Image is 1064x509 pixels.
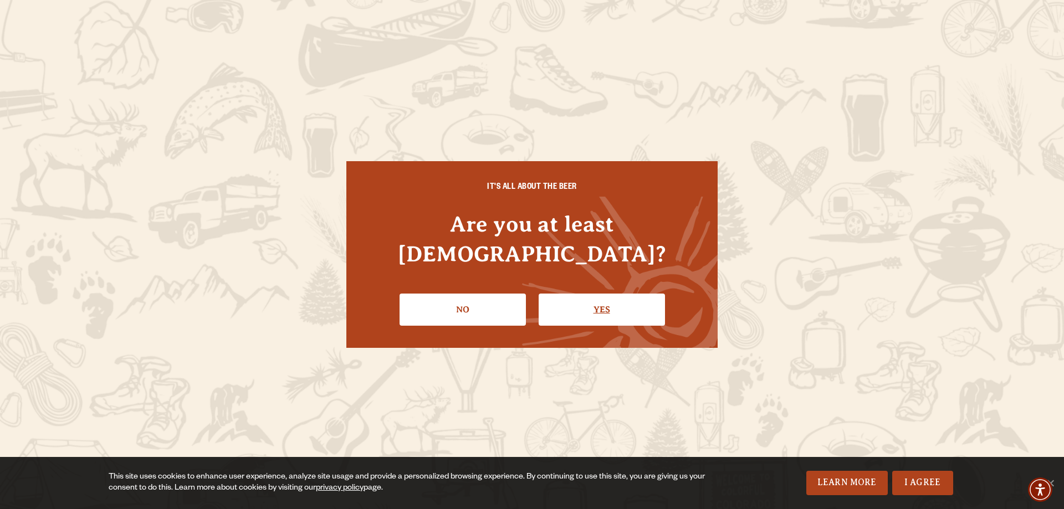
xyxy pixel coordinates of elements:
[400,294,526,326] a: No
[892,471,953,495] a: I Agree
[539,294,665,326] a: Confirm I'm 21 or older
[1028,477,1052,502] div: Accessibility Menu
[369,183,695,193] h6: IT'S ALL ABOUT THE BEER
[109,472,714,494] div: This site uses cookies to enhance user experience, analyze site usage and provide a personalized ...
[806,471,888,495] a: Learn More
[316,484,364,493] a: privacy policy
[369,209,695,268] h4: Are you at least [DEMOGRAPHIC_DATA]?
